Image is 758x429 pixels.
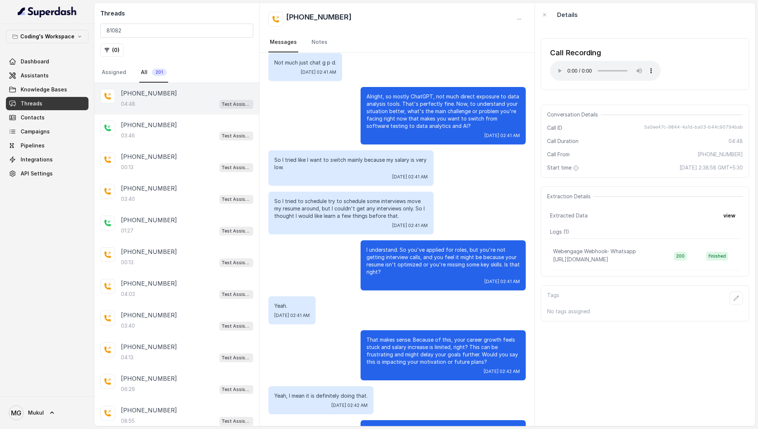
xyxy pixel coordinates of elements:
[222,132,251,140] p: Test Assistant- 2
[698,151,743,158] span: [PHONE_NUMBER]
[222,354,251,362] p: Test Assistant- 2
[547,164,580,171] span: Start time
[121,164,133,171] p: 00:13
[310,32,329,52] a: Notes
[121,152,177,161] p: [PHONE_NUMBER]
[100,43,124,57] button: (0)
[222,418,251,425] p: Test Assistant- 2
[222,227,251,235] p: Test Assistant- 2
[121,184,177,193] p: [PHONE_NUMBER]
[121,100,135,108] p: 04:48
[6,55,88,68] a: Dashboard
[301,69,336,75] span: [DATE] 02:41 AM
[121,247,177,256] p: [PHONE_NUMBER]
[547,124,562,132] span: Call ID
[21,170,53,177] span: API Settings
[222,101,251,108] p: Test Assistant- 2
[6,69,88,82] a: Assistants
[121,406,177,415] p: [PHONE_NUMBER]
[6,83,88,96] a: Knowledge Bases
[121,259,133,266] p: 00:13
[6,139,88,152] a: Pipelines
[719,209,740,222] button: view
[152,69,167,76] span: 201
[121,386,135,393] p: 06:29
[21,156,53,163] span: Integrations
[100,63,128,83] a: Assigned
[222,322,251,330] p: Test Assistant- 2
[366,93,520,130] p: Alright, so mostly ChatGPT, not much direct exposure to data analysis tools. That's perfectly fin...
[121,227,133,234] p: 01:27
[392,223,428,229] span: [DATE] 02:41 AM
[6,111,88,124] a: Contacts
[547,137,578,145] span: Call Duration
[6,30,88,43] button: Coding's Workspace
[366,336,520,366] p: That makes sense. Because of this, your career growth feels stuck and salary increase is limited,...
[139,63,168,83] a: All201
[121,121,177,129] p: [PHONE_NUMBER]
[274,156,428,171] p: So I tried like I want to switch mainly because my salary is very low.
[274,302,310,310] p: Yeah.
[20,32,74,41] p: Coding's Workspace
[222,259,251,266] p: Test Assistant- 2
[6,167,88,180] a: API Settings
[392,174,428,180] span: [DATE] 02:41 AM
[21,72,49,79] span: Assistants
[547,193,594,200] span: Extraction Details
[222,386,251,393] p: Test Assistant- 2
[6,97,88,110] a: Threads
[286,12,352,27] h2: [PHONE_NUMBER]
[121,354,133,361] p: 04:13
[550,228,740,236] p: Logs ( 1 )
[274,198,428,220] p: So I tried to schedule try to schedule some interviews move my resume around, but I couldn't get ...
[547,111,601,118] span: Conversation Details
[222,164,251,171] p: Test Assistant- 2
[706,252,728,261] span: finished
[121,374,177,383] p: [PHONE_NUMBER]
[121,311,177,320] p: [PHONE_NUMBER]
[121,417,135,425] p: 08:55
[644,124,743,132] span: 5a0ee47c-9844-4a1d-ba03-b44c90794bab
[268,32,526,52] nav: Tabs
[557,10,578,19] p: Details
[121,322,135,329] p: 03:40
[274,392,368,400] p: Yeah, I mean it is definitely doing that.
[547,292,559,305] p: Tags
[222,291,251,298] p: Test Assistant- 2
[6,402,88,423] a: Mukul
[21,128,50,135] span: Campaigns
[547,308,743,315] p: No tags assigned
[553,248,636,255] p: Webengage Webhook- Whatsapp
[729,137,743,145] span: 04:48
[331,402,368,408] span: [DATE] 02:42 AM
[100,9,253,18] h2: Threads
[11,409,21,417] text: MG
[674,252,687,261] span: 200
[28,409,44,416] span: Mukul
[100,24,253,38] input: Search by Call ID or Phone Number
[121,195,135,203] p: 03:40
[21,100,42,107] span: Threads
[553,256,608,262] span: [URL][DOMAIN_NAME]
[222,196,251,203] p: Test Assistant- 2
[484,133,520,139] span: [DATE] 02:41 AM
[484,369,520,374] span: [DATE] 02:42 AM
[121,279,177,288] p: [PHONE_NUMBER]
[484,279,520,285] span: [DATE] 02:41 AM
[547,151,570,158] span: Call From
[679,164,743,171] span: [DATE] 2:38:58 GMT+5:30
[550,48,661,58] div: Call Recording
[366,246,520,276] p: I understand. So you've applied for roles, but you're not getting interview calls, and you feel i...
[6,125,88,138] a: Campaigns
[274,313,310,318] span: [DATE] 02:41 AM
[550,212,588,219] span: Extracted Data
[18,6,77,18] img: light.svg
[21,142,45,149] span: Pipelines
[274,59,336,66] p: Not much just chat g p d.
[268,32,298,52] a: Messages
[21,58,49,65] span: Dashboard
[121,342,177,351] p: [PHONE_NUMBER]
[121,290,135,298] p: 04:03
[21,114,45,121] span: Contacts
[6,153,88,166] a: Integrations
